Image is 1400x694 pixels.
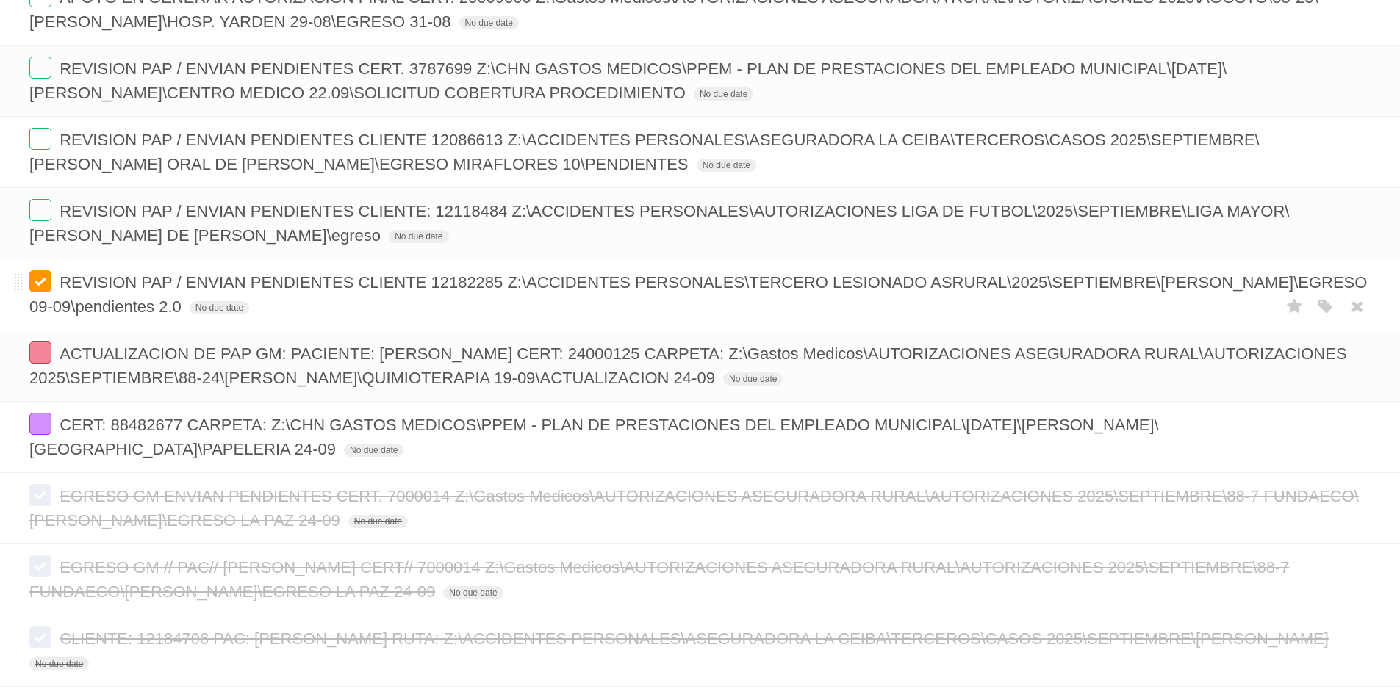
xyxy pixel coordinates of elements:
[723,372,783,386] span: No due date
[29,626,51,648] label: Done
[29,202,1289,245] span: REVISION PAP / ENVIAN PENDIENTES CLIENTE: 12118484 Z:\ACCIDENTES PERSONALES\AUTORIZACIONES LIGA D...
[29,199,51,221] label: Done
[459,16,519,29] span: No due date
[29,57,51,79] label: Done
[443,586,503,599] span: No due date
[389,230,448,243] span: No due date
[190,301,249,314] span: No due date
[29,555,51,577] label: Done
[29,273,1367,316] span: REVISION PAP / ENVIAN PENDIENTES CLIENTE 12182285 Z:\ACCIDENTES PERSONALES\TERCERO LESIONADO ASRU...
[29,416,1159,458] span: CERT: 88482677 CARPETA: Z:\CHN GASTOS MEDICOS\PPEM - PLAN DE PRESTACIONES DEL EMPLEADO MUNICIPAL\...
[29,487,1359,529] span: EGRESO GM ENVIAN PENDIENTES CERT. 7000014 Z:\Gastos Medicos\AUTORIZACIONES ASEGURADORA RURAL\AUTO...
[29,131,1260,173] span: REVISION PAP / ENVIAN PENDIENTES CLIENTE 12086613 Z:\ACCIDENTES PERSONALES\ASEGURADORA LA CEIBA\T...
[60,629,1332,648] span: CLIENTE: 12184708 PAC: [PERSON_NAME] RUTA: Z:\ACCIDENTES PERSONALES\ASEGURADORA LA CEIBA\TERCEROS...
[29,413,51,435] label: Done
[29,558,1289,601] span: EGRESO GM // PAC// [PERSON_NAME] CERT// 7000014 Z:\Gastos Medicos\AUTORIZACIONES ASEGURADORA RURA...
[348,515,408,528] span: No due date
[694,87,753,101] span: No due date
[29,344,1347,387] span: ACTUALIZACION DE PAP GM: PACIENTE: [PERSON_NAME] CERT: 24000125 CARPETA: Z:\Gastos Medicos\AUTORI...
[29,657,89,670] span: No due date
[344,444,403,457] span: No due date
[29,341,51,364] label: Done
[1281,294,1309,319] label: Star task
[697,159,756,172] span: No due date
[29,484,51,506] label: Done
[29,270,51,292] label: Done
[29,59,1227,102] span: REVISION PAP / ENVIAN PENDIENTES CERT. 3787699 Z:\CHN GASTOS MEDICOS\PPEM - PLAN DE PRESTACIONES ...
[29,128,51,150] label: Done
